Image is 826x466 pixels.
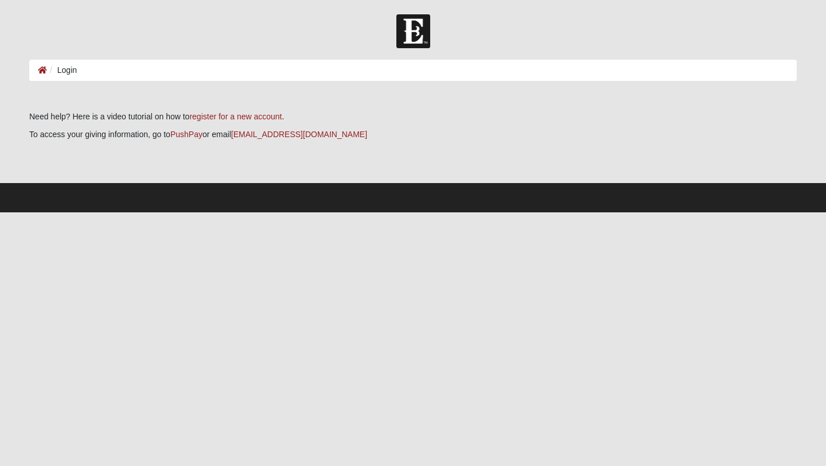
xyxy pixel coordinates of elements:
[29,111,797,123] p: Need help? Here is a video tutorial on how to .
[29,129,797,141] p: To access your giving information, go to or email
[396,14,430,48] img: Church of Eleven22 Logo
[231,130,367,139] a: [EMAIL_ADDRESS][DOMAIN_NAME]
[47,64,77,76] li: Login
[170,130,202,139] a: PushPay
[189,112,282,121] a: register for a new account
